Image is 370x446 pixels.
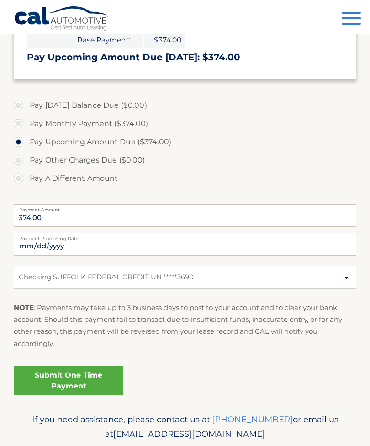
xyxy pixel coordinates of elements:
[27,32,134,48] span: Base Payment:
[14,366,123,395] a: Submit One Time Payment
[27,52,343,63] h3: Pay Upcoming Amount Due [DATE]: $374.00
[144,32,185,48] span: $374.00
[14,169,356,188] label: Pay A Different Amount
[14,151,356,169] label: Pay Other Charges Due ($0.00)
[14,6,110,32] a: Cal Automotive
[14,303,34,312] strong: NOTE
[14,302,356,350] p: : Payments may take up to 3 business days to post to your account and to clear your bank account....
[212,414,293,425] a: [PHONE_NUMBER]
[14,233,356,240] label: Payment Processing Date
[342,12,361,27] button: Menu
[14,412,356,441] p: If you need assistance, please contact us at: or email us at
[14,204,356,211] label: Payment Amount
[14,96,356,115] label: Pay [DATE] Balance Due ($0.00)
[14,133,356,151] label: Pay Upcoming Amount Due ($374.00)
[14,115,356,133] label: Pay Monthly Payment ($374.00)
[14,204,356,227] input: Payment Amount
[14,233,356,256] input: Payment Date
[113,429,265,439] span: [EMAIL_ADDRESS][DOMAIN_NAME]
[134,32,143,48] span: +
